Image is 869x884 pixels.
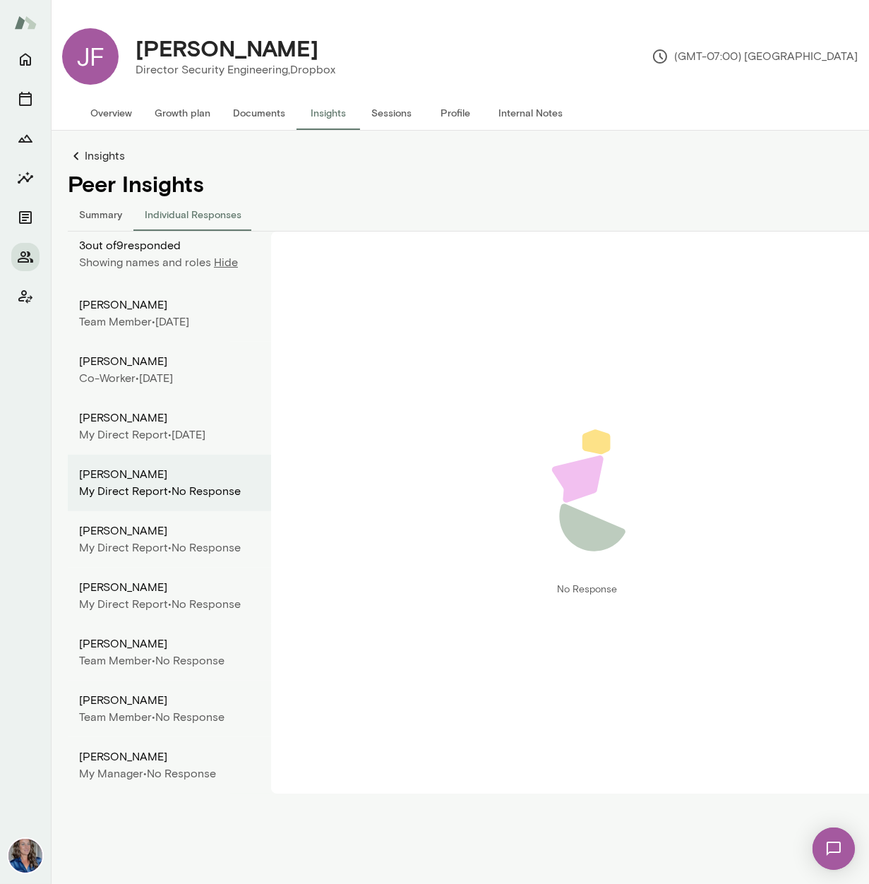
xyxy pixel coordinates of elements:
button: Growth plan [143,96,222,130]
p: No Response [558,583,618,597]
div: [PERSON_NAME]My Direct Report•No Response [68,511,271,568]
div: [PERSON_NAME]My Direct Report•[DATE] [68,398,271,455]
div: [PERSON_NAME] [79,748,260,765]
div: [PERSON_NAME] [79,297,260,313]
div: [PERSON_NAME] [79,410,260,426]
div: No Response [79,652,260,669]
div: [PERSON_NAME]Team Member•No Response [68,624,271,681]
div: [PERSON_NAME] [79,692,260,709]
div: Team Member • [79,313,155,330]
div: No Response [79,709,260,726]
button: Overview [79,96,143,130]
button: Home [11,45,40,73]
div: [DATE] [79,426,260,443]
div: JF [62,28,119,85]
button: Insights [296,96,360,130]
div: [PERSON_NAME]Team Member•[DATE] [68,285,271,342]
button: Growth Plan [11,124,40,153]
img: Mento [14,9,37,36]
div: [PERSON_NAME] [79,579,260,596]
div: My Direct Report • [79,596,172,613]
button: Individual Responses [133,197,253,231]
button: Client app [11,282,40,311]
p: 3 out of 9 responded [79,237,271,254]
div: Co-worker • [79,370,139,387]
div: No Response [79,765,260,782]
div: [PERSON_NAME]My Direct Report•No Response [68,568,271,624]
div: Team Member • [79,652,155,669]
div: My Direct Report • [79,539,172,556]
button: Insights [11,164,40,192]
img: Nicole Menkhoff [8,839,42,873]
button: Documents [11,203,40,232]
div: [PERSON_NAME]My Manager•No Response [68,737,271,794]
div: No Response [79,596,260,613]
div: [PERSON_NAME] [79,522,260,539]
div: My Direct Report • [79,483,172,500]
div: [PERSON_NAME]My Direct Report•No Response [68,455,271,511]
div: Team Member • [79,709,155,726]
button: Internal Notes [487,96,574,130]
p: Showing names and roles [79,254,214,271]
button: Summary [68,197,133,231]
div: [PERSON_NAME] [79,466,260,483]
button: Documents [222,96,296,130]
div: [PERSON_NAME] [79,353,260,370]
div: My Direct Report • [79,426,172,443]
div: My Manager • [79,765,147,782]
button: Profile [424,96,487,130]
p: Director Security Engineering, Dropbox [136,61,335,78]
p: Hide [214,254,238,271]
div: [PERSON_NAME] [79,635,260,652]
div: No Response [79,483,260,500]
button: Sessions [11,85,40,113]
h4: [PERSON_NAME] [136,35,318,61]
div: [DATE] [79,313,260,330]
div: [DATE] [79,370,260,387]
button: Sessions [360,96,424,130]
button: Members [11,243,40,271]
div: [PERSON_NAME]Team Member•No Response [68,681,271,737]
p: (GMT-07:00) [GEOGRAPHIC_DATA] [652,48,858,65]
img: No Response [549,429,627,563]
div: [PERSON_NAME]Co-worker•[DATE] [68,342,271,398]
div: No Response [79,539,260,556]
